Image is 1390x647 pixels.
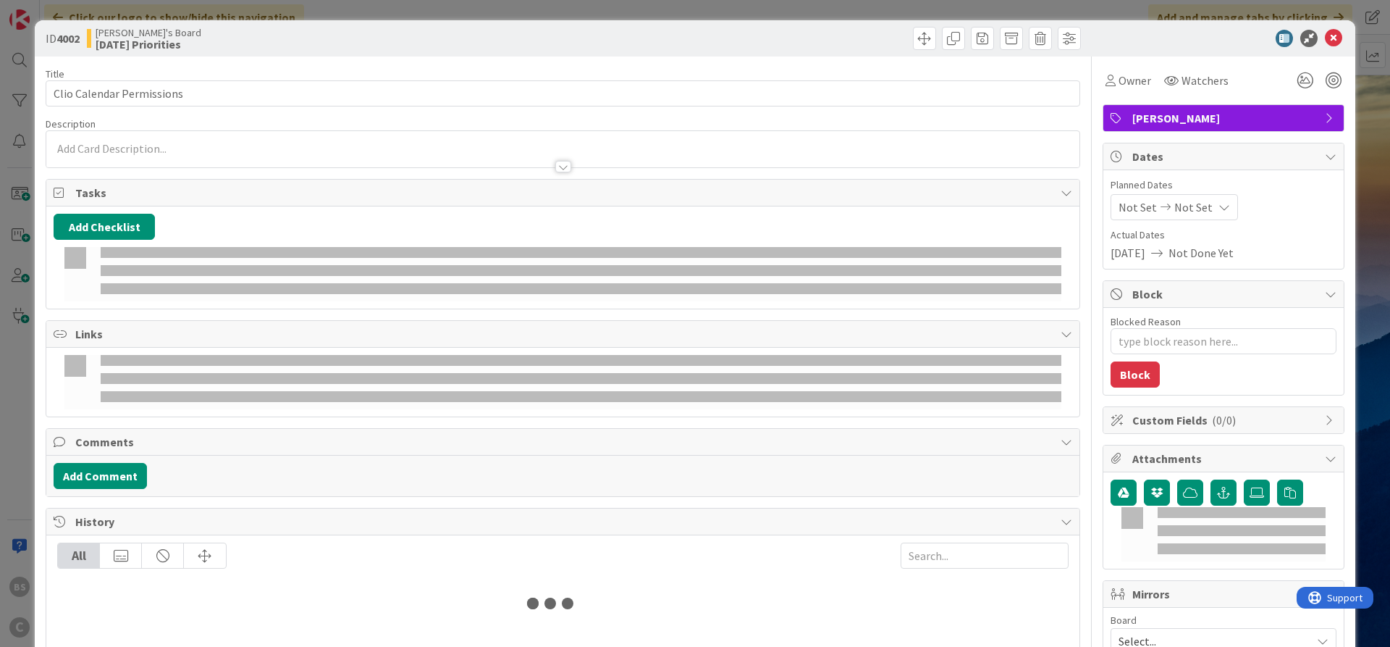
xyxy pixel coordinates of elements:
[1132,109,1318,127] span: [PERSON_NAME]
[96,27,201,38] span: [PERSON_NAME]'s Board
[46,117,96,130] span: Description
[75,325,1053,343] span: Links
[54,214,155,240] button: Add Checklist
[1111,362,1160,388] button: Block
[46,30,80,47] span: ID
[1132,450,1318,467] span: Attachments
[1212,413,1236,427] span: ( 0/0 )
[1181,72,1229,89] span: Watchers
[46,80,1080,107] input: type card name here...
[58,543,100,568] div: All
[54,463,147,489] button: Add Comment
[75,184,1053,201] span: Tasks
[1111,244,1145,262] span: [DATE]
[1111,228,1336,243] span: Actual Dates
[1132,412,1318,429] span: Custom Fields
[75,513,1053,530] span: History
[1132,585,1318,603] span: Mirrors
[1119,72,1151,89] span: Owner
[30,2,66,20] span: Support
[1119,199,1157,216] span: Not Set
[96,38,201,50] b: [DATE] Priorities
[1168,244,1234,262] span: Not Done Yet
[1174,199,1213,216] span: Not Set
[1132,285,1318,303] span: Block
[1132,148,1318,165] span: Dates
[1111,315,1181,328] label: Blocked Reason
[1111,615,1137,625] span: Board
[75,433,1053,451] span: Comments
[1111,178,1336,193] span: Planned Dates
[46,67,64,80] label: Title
[56,31,80,46] b: 4002
[901,543,1069,569] input: Search...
